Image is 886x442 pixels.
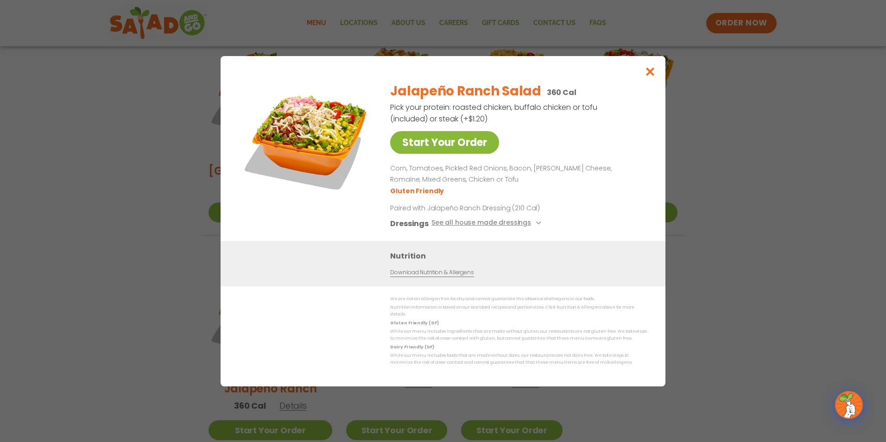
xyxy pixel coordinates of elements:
a: Start Your Order [390,131,499,154]
button: See all house made dressings [431,217,544,229]
p: Paired with Jalapeño Ranch Dressing (210 Cal) [390,203,562,213]
p: We are not an allergen free facility and cannot guarantee the absence of allergens in our foods. [390,296,647,303]
h3: Nutrition [390,250,652,261]
img: wpChatIcon [836,392,862,418]
h3: Dressings [390,217,429,229]
p: Nutrition information is based on our standard recipes and portion sizes. Click Nutrition & Aller... [390,304,647,318]
strong: Gluten Friendly (GF) [390,320,438,325]
li: Gluten Friendly [390,186,445,196]
button: Close modal [635,56,665,87]
p: Pick your protein: roasted chicken, buffalo chicken or tofu (included) or steak (+$1.20) [390,101,599,125]
p: 360 Cal [547,87,576,98]
p: While our menu includes foods that are made without dairy, our restaurants are not dairy free. We... [390,352,647,366]
img: Featured product photo for Jalapeño Ranch Salad [241,75,371,204]
strong: Dairy Friendly (DF) [390,344,434,349]
p: While our menu includes ingredients that are made without gluten, our restaurants are not gluten ... [390,328,647,342]
p: Corn, Tomatoes, Pickled Red Onions, Bacon, [PERSON_NAME] Cheese, Romaine, Mixed Greens, Chicken o... [390,163,643,185]
a: Download Nutrition & Allergens [390,268,474,277]
h2: Jalapeño Ranch Salad [390,82,541,101]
